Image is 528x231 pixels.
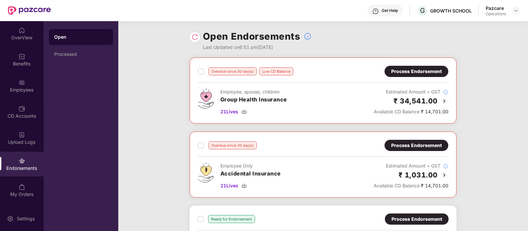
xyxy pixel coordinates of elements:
[374,88,448,96] div: Estimated Amount + GST
[374,109,420,114] span: Available CD Balance
[242,109,247,114] img: svg+xml;base64,PHN2ZyBpZD0iRG93bmxvYWQtMzJ4MzIiIHhtbG5zPSJodHRwOi8vd3d3LnczLm9yZy8yMDAwL3N2ZyIgd2...
[192,34,198,40] img: svg+xml;base64,PHN2ZyBpZD0iUmVsb2FkLTMyeDMyIiB4bWxucz0iaHR0cDovL3d3dy53My5vcmcvMjAwMC9zdmciIHdpZH...
[19,27,25,34] img: svg+xml;base64,PHN2ZyBpZD0iSG9tZSIgeG1sbnM9Imh0dHA6Ly93d3cudzMub3JnLzIwMDAvc3ZnIiB3aWR0aD0iMjAiIG...
[7,215,14,222] img: svg+xml;base64,PHN2ZyBpZD0iU2V0dGluZy0yMHgyMCIgeG1sbnM9Imh0dHA6Ly93d3cudzMub3JnLzIwMDAvc3ZnIiB3aW...
[19,184,25,190] img: svg+xml;base64,PHN2ZyBpZD0iTXlfT3JkZXJzIiBkYXRhLW5hbWU9Ik15IE9yZGVycyIgeG1sbnM9Imh0dHA6Ly93d3cudz...
[220,88,287,96] div: Employee, spouse, children
[391,68,442,75] div: Process Endorsement
[394,96,438,106] h2: ₹ 34,541.00
[486,11,506,17] div: Operations
[19,158,25,164] img: svg+xml;base64,PHN2ZyBpZD0iRW5kb3JzZW1lbnRzIiB4bWxucz0iaHR0cDovL3d3dy53My5vcmcvMjAwMC9zdmciIHdpZH...
[198,88,214,109] img: svg+xml;base64,PHN2ZyB4bWxucz0iaHR0cDovL3d3dy53My5vcmcvMjAwMC9zdmciIHdpZHRoPSI0Ny43MTQiIGhlaWdodD...
[443,164,448,169] img: svg+xml;base64,PHN2ZyBpZD0iSW5mb18tXzMyeDMyIiBkYXRhLW5hbWU9IkluZm8gLSAzMngzMiIgeG1sbnM9Imh0dHA6Ly...
[208,141,257,149] div: Overdue since 30 day(s)
[374,182,448,189] div: ₹ 14,701.00
[372,8,379,15] img: svg+xml;base64,PHN2ZyBpZD0iSGVscC0zMngzMiIgeG1sbnM9Imh0dHA6Ly93d3cudzMub3JnLzIwMDAvc3ZnIiB3aWR0aD...
[198,162,214,183] img: svg+xml;base64,PHN2ZyB4bWxucz0iaHR0cDovL3d3dy53My5vcmcvMjAwMC9zdmciIHdpZHRoPSI0OS4zMjEiIGhlaWdodD...
[430,8,472,14] div: GROWTH SCHOOL
[443,90,448,95] img: svg+xml;base64,PHN2ZyBpZD0iSW5mb18tXzMyeDMyIiBkYXRhLW5hbWU9IkluZm8gLSAzMngzMiIgeG1sbnM9Imh0dHA6Ly...
[220,170,281,178] h3: Accidental Insurance
[8,6,51,15] img: New Pazcare Logo
[220,96,287,104] h3: Group Health Insurance
[203,44,312,51] div: Last Updated on 6:51 pm[DATE]
[19,105,25,112] img: svg+xml;base64,PHN2ZyBpZD0iQ0RfQWNjb3VudHMiIGRhdGEtbmFtZT0iQ0QgQWNjb3VudHMiIHhtbG5zPSJodHRwOi8vd3...
[19,53,25,60] img: svg+xml;base64,PHN2ZyBpZD0iQmVuZWZpdHMiIHhtbG5zPSJodHRwOi8vd3d3LnczLm9yZy8yMDAwL3N2ZyIgd2lkdGg9Ij...
[513,8,519,13] img: svg+xml;base64,PHN2ZyBpZD0iRHJvcGRvd24tMzJ4MzIiIHhtbG5zPSJodHRwOi8vd3d3LnczLm9yZy8yMDAwL3N2ZyIgd2...
[398,170,438,180] h2: ₹ 1,031.00
[374,108,448,115] div: ₹ 14,701.00
[54,34,108,40] div: Open
[391,142,442,149] div: Process Endorsement
[203,29,300,44] h1: Open Endorsements
[19,79,25,86] img: svg+xml;base64,PHN2ZyBpZD0iRW1wbG95ZWVzIiB4bWxucz0iaHR0cDovL3d3dy53My5vcmcvMjAwMC9zdmciIHdpZHRoPS...
[374,183,420,188] span: Available CD Balance
[259,67,293,75] div: Low CD Balance
[440,97,448,105] img: svg+xml;base64,PHN2ZyBpZD0iQmFjay0yMHgyMCIgeG1sbnM9Imh0dHA6Ly93d3cudzMub3JnLzIwMDAvc3ZnIiB3aWR0aD...
[440,171,448,179] img: svg+xml;base64,PHN2ZyBpZD0iQmFjay0yMHgyMCIgeG1sbnM9Imh0dHA6Ly93d3cudzMub3JnLzIwMDAvc3ZnIiB3aWR0aD...
[220,182,238,189] span: 21 Lives
[19,132,25,138] img: svg+xml;base64,PHN2ZyBpZD0iVXBsb2FkX0xvZ3MiIGRhdGEtbmFtZT0iVXBsb2FkIExvZ3MiIHhtbG5zPSJodHRwOi8vd3...
[208,215,255,223] div: Ready for Endorsement
[15,215,37,222] div: Settings
[392,215,442,223] div: Process Endorsement
[220,108,238,115] span: 21 Lives
[242,183,247,188] img: svg+xml;base64,PHN2ZyBpZD0iRG93bmxvYWQtMzJ4MzIiIHhtbG5zPSJodHRwOi8vd3d3LnczLm9yZy8yMDAwL3N2ZyIgd2...
[486,5,506,11] div: Pazcare
[304,32,312,40] img: svg+xml;base64,PHN2ZyBpZD0iSW5mb18tXzMyeDMyIiBkYXRhLW5hbWU9IkluZm8gLSAzMngzMiIgeG1sbnM9Imh0dHA6Ly...
[420,7,425,15] span: G
[220,162,281,170] div: Employee Only
[374,162,448,170] div: Estimated Amount + GST
[208,67,257,75] div: Overdue since 30 day(s)
[54,52,108,57] div: Processed
[382,8,398,13] div: Get Help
